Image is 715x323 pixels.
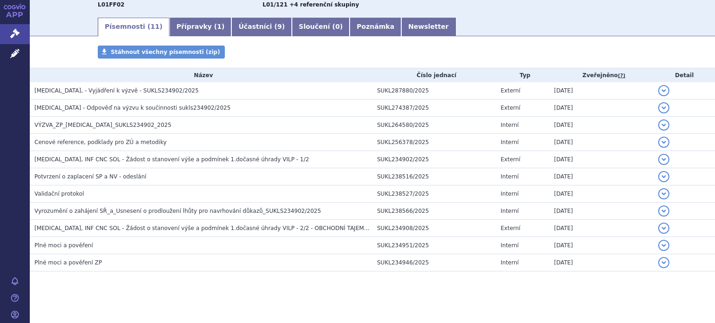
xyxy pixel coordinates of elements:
[501,242,519,249] span: Interní
[350,18,401,36] a: Poznámka
[372,68,496,82] th: Číslo jednací
[217,23,222,30] span: 1
[34,173,146,180] span: Potvrzení o zaplacení SP a NV - odeslání
[34,156,309,163] span: KEYTRUDA, INF CNC SOL - Žádost o stanovení výše a podmínek 1.dočasné úhrady VILP - 1/2
[658,188,669,199] button: detail
[372,99,496,117] td: SUKL274387/2025
[654,68,715,82] th: Detail
[496,68,550,82] th: Typ
[501,87,520,94] span: Externí
[658,257,669,268] button: detail
[372,151,496,168] td: SUKL234902/2025
[372,134,496,151] td: SUKL256378/2025
[372,168,496,185] td: SUKL238516/2025
[372,254,496,271] td: SUKL234946/2025
[98,46,225,59] a: Stáhnout všechny písemnosti (zip)
[658,223,669,234] button: detail
[501,122,519,128] span: Interní
[501,139,519,145] span: Interní
[658,119,669,131] button: detail
[372,82,496,99] td: SUKL287880/2025
[34,139,167,145] span: Cenové reference, podklady pro ZÚ a metodiky
[549,82,654,99] td: [DATE]
[263,1,288,8] strong: pembrolizumab
[658,102,669,113] button: detail
[549,68,654,82] th: Zveřejněno
[658,171,669,182] button: detail
[34,105,230,111] span: KEYTRUDA - Odpověď na výzvu k součinnosti sukls234902/2025
[549,99,654,117] td: [DATE]
[34,225,377,231] span: KEYTRUDA, INF CNC SOL - Žádost o stanovení výše a podmínek 1.dočasné úhrady VILP - 2/2 - OBCHODNÍ...
[292,18,350,36] a: Sloučení (0)
[658,240,669,251] button: detail
[549,151,654,168] td: [DATE]
[549,185,654,203] td: [DATE]
[34,259,102,266] span: Plné moci a pověření ZP
[618,73,625,79] abbr: (?)
[658,137,669,148] button: detail
[501,173,519,180] span: Interní
[658,85,669,96] button: detail
[98,1,124,8] strong: PEMBROLIZUMAB
[150,23,159,30] span: 11
[549,168,654,185] td: [DATE]
[372,117,496,134] td: SUKL264580/2025
[98,18,169,36] a: Písemnosti (11)
[372,237,496,254] td: SUKL234951/2025
[34,242,93,249] span: Plné moci a pověření
[549,220,654,237] td: [DATE]
[501,225,520,231] span: Externí
[372,185,496,203] td: SUKL238527/2025
[501,191,519,197] span: Interní
[290,1,359,8] strong: +4 referenční skupiny
[231,18,291,36] a: Účastníci (9)
[34,122,171,128] span: VÝZVA_ZP_KEYTRUDA_SUKLS234902_2025
[549,203,654,220] td: [DATE]
[401,18,456,36] a: Newsletter
[277,23,282,30] span: 9
[658,205,669,217] button: detail
[34,208,321,214] span: Vyrozumění o zahájení SŘ_a_Usnesení o prodloužení lhůty pro navrhování důkazů_SUKLS234902/2025
[501,259,519,266] span: Interní
[335,23,340,30] span: 0
[501,208,519,214] span: Interní
[549,134,654,151] td: [DATE]
[169,18,231,36] a: Přípravky (1)
[34,191,84,197] span: Validační protokol
[549,237,654,254] td: [DATE]
[372,203,496,220] td: SUKL238566/2025
[501,156,520,163] span: Externí
[658,154,669,165] button: detail
[501,105,520,111] span: Externí
[372,220,496,237] td: SUKL234908/2025
[549,254,654,271] td: [DATE]
[34,87,199,94] span: KEYTRUDA, - Vyjádření k výzvě - SUKLS234902/2025
[30,68,372,82] th: Název
[549,117,654,134] td: [DATE]
[111,49,220,55] span: Stáhnout všechny písemnosti (zip)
